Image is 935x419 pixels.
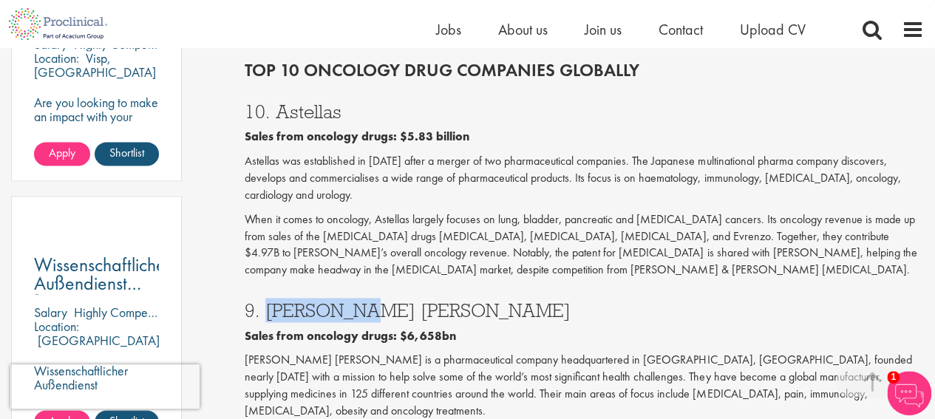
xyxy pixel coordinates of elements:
h3: 10. Astellas [245,102,924,121]
a: Join us [585,20,622,39]
a: Apply [34,142,90,166]
p: When it comes to oncology, Astellas largely focuses on lung, bladder, pancreatic and [MEDICAL_DAT... [245,211,924,279]
span: Salary [34,304,67,321]
h2: Top 10 Oncology drug companies globally [245,61,924,80]
a: Wissenschaftlicher Außendienst [GEOGRAPHIC_DATA] [34,256,159,293]
span: 1 [887,371,900,384]
p: Highly Competitive [74,304,172,321]
span: Wissenschaftlicher Außendienst [GEOGRAPHIC_DATA] [34,252,212,314]
p: [GEOGRAPHIC_DATA], [GEOGRAPHIC_DATA] [34,332,163,363]
span: Apply [49,145,75,160]
iframe: reCAPTCHA [10,364,200,409]
p: Astellas was established in [DATE] after a merger of two pharmaceutical companies. The Japanese m... [245,153,924,204]
p: Wissenschaftlicher Außendienst [GEOGRAPHIC_DATA] [34,364,159,406]
a: Jobs [436,20,461,39]
a: About us [498,20,548,39]
p: Are you looking to make an impact with your innovation? We are working with a well-established ph... [34,95,159,208]
p: Visp, [GEOGRAPHIC_DATA] [34,50,156,81]
img: Chatbot [887,371,931,415]
span: Location: [34,318,79,335]
p: [PERSON_NAME] [PERSON_NAME] is a pharmaceutical company headquartered in [GEOGRAPHIC_DATA], [GEOG... [245,352,924,419]
span: Location: [34,50,79,67]
h3: 9. [PERSON_NAME] [PERSON_NAME] [245,301,924,320]
a: Upload CV [740,20,806,39]
b: Sales from oncology drugs: $5.83 billion [245,129,469,144]
b: Sales from oncology drugs: $6,658bn [245,328,456,344]
a: Contact [659,20,703,39]
a: Shortlist [95,142,159,166]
